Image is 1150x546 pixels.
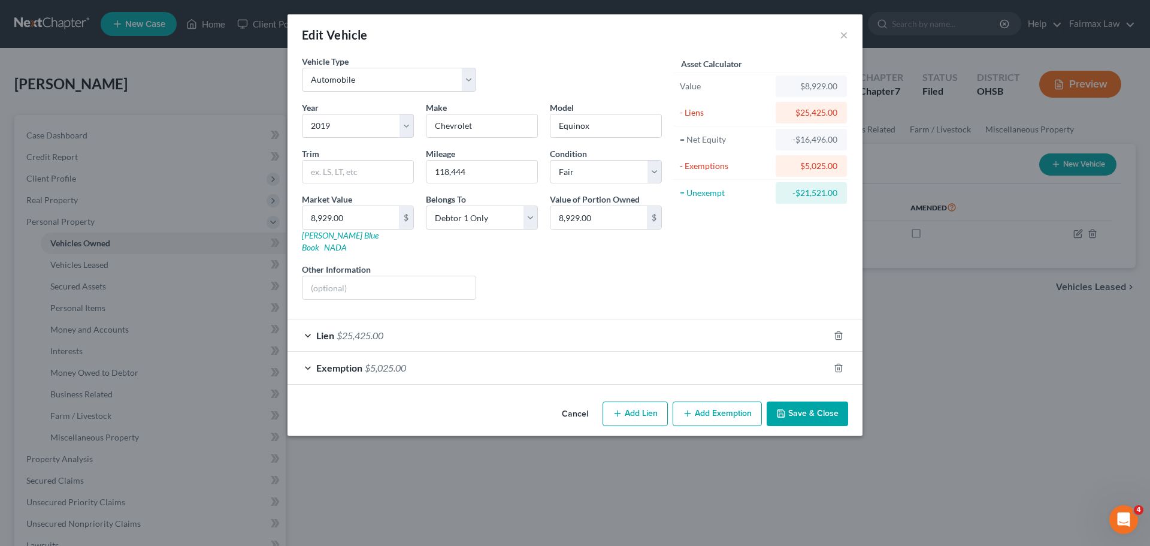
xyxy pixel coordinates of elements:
div: - Exemptions [680,160,770,172]
div: $25,425.00 [785,107,837,119]
input: ex. LS, LT, etc [302,161,413,183]
label: Year [302,101,319,114]
div: -$21,521.00 [785,187,837,199]
input: -- [426,161,537,183]
input: 0.00 [550,206,647,229]
button: Add Lien [603,402,668,427]
div: Edit Vehicle [302,26,368,43]
div: $ [399,206,413,229]
label: Mileage [426,147,455,160]
span: $25,425.00 [337,330,383,341]
label: Market Value [302,193,352,206]
button: Save & Close [767,402,848,427]
input: ex. Altima [550,114,661,137]
span: Belongs To [426,194,466,204]
input: (optional) [302,276,476,299]
label: Value of Portion Owned [550,193,640,206]
label: Other Information [302,263,371,276]
div: = Net Equity [680,134,770,146]
div: = Unexempt [680,187,770,199]
div: $5,025.00 [785,160,837,172]
span: 4 [1134,505,1143,515]
span: Exemption [316,362,362,373]
div: - Liens [680,107,770,119]
iframe: Intercom live chat [1109,505,1138,534]
label: Condition [550,147,587,160]
input: 0.00 [302,206,399,229]
span: Lien [316,330,334,341]
label: Asset Calculator [681,58,742,70]
div: $8,929.00 [785,80,837,92]
a: [PERSON_NAME] Blue Book [302,230,379,252]
div: -$16,496.00 [785,134,837,146]
input: ex. Nissan [426,114,537,137]
div: $ [647,206,661,229]
button: Add Exemption [673,402,762,427]
div: Value [680,80,770,92]
label: Model [550,101,574,114]
button: × [840,28,848,42]
span: Make [426,102,447,113]
a: NADA [324,242,347,252]
button: Cancel [552,403,598,427]
span: $5,025.00 [365,362,406,373]
label: Vehicle Type [302,55,349,68]
label: Trim [302,147,319,160]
